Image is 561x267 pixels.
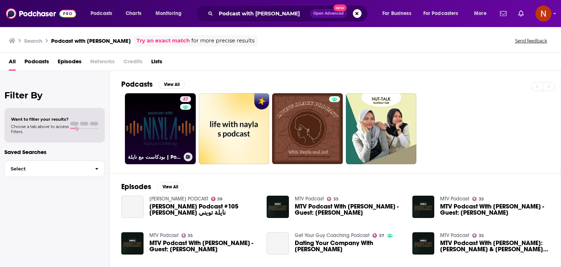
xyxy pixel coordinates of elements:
[121,80,153,89] h2: Podcasts
[513,38,549,44] button: Send feedback
[5,166,89,171] span: Select
[6,7,76,20] img: Podchaser - Follow, Share and Rate Podcasts
[440,203,549,216] span: MTV Podcast With [PERSON_NAME] - Guest: [PERSON_NAME]
[128,154,181,160] h3: بودكاست مع نايلة | Podcast With [PERSON_NAME]
[440,196,469,202] a: MTV Podcast
[379,234,384,237] span: 57
[121,232,144,255] img: MTV Podcast With Dany Haddad - Guest: Nayla Tueni
[333,4,347,11] span: New
[180,96,191,102] a: 47
[419,8,469,19] button: open menu
[11,124,69,134] span: Choose a tab above to access filters.
[85,8,122,19] button: open menu
[377,8,420,19] button: open menu
[469,8,496,19] button: open menu
[188,234,193,237] span: 35
[183,96,188,103] span: 47
[515,7,527,20] a: Show notifications dropdown
[440,232,469,238] a: MTV Podcast
[156,8,182,19] span: Monitoring
[313,12,344,15] span: Open Advanced
[535,5,552,22] img: User Profile
[440,240,549,252] a: MTV Podcast With Ronnie - Guest: Christina Farah & Cynthia Karam & Nayla El Khoury
[24,37,42,44] h3: Search
[149,203,258,216] span: [PERSON_NAME] Podcast #105 [PERSON_NAME] نايلة تويني
[4,148,105,155] p: Saved Searches
[121,182,183,191] a: EpisodesView All
[123,56,142,71] span: Credits
[58,56,81,71] a: Episodes
[24,56,49,71] a: Podcasts
[535,5,552,22] button: Show profile menu
[440,203,549,216] a: MTV Podcast With Dany Haddad - Guest: Nayla Tueni
[472,197,484,201] a: 35
[121,196,144,218] a: Hikmat Wehbi Podcast #105 Nayla Tueni نايلة تويني
[9,56,16,71] a: All
[11,117,69,122] span: Want to filter your results?
[159,80,185,89] button: View All
[149,196,208,202] a: HIKMAT WEHBI PODCAST
[150,8,191,19] button: open menu
[412,232,435,255] img: MTV Podcast With Ronnie - Guest: Christina Farah & Cynthia Karam & Nayla El Khoury
[211,197,223,201] a: 59
[412,196,435,218] img: MTV Podcast With Dany Haddad - Guest: Nayla Tueni
[91,8,112,19] span: Podcasts
[51,37,131,44] h3: Podcast with [PERSON_NAME]
[479,234,484,237] span: 35
[217,198,222,201] span: 59
[295,232,370,238] a: Get Your Guy Coaching Podcast
[295,240,404,252] a: Dating Your Company With Nayla Bahri
[474,8,486,19] span: More
[295,203,404,216] a: MTV Podcast With Dany Haddad - Guest: Nayla Tueni
[479,198,484,201] span: 35
[423,8,458,19] span: For Podcasters
[149,232,179,238] a: MTV Podcast
[203,5,375,22] div: Search podcasts, credits, & more...
[327,197,339,201] a: 35
[440,240,549,252] span: MTV Podcast With [PERSON_NAME]: [PERSON_NAME] & [PERSON_NAME] & [PERSON_NAME] El [PERSON_NAME]
[373,233,384,238] a: 57
[121,8,146,19] a: Charts
[295,203,404,216] span: MTV Podcast With [PERSON_NAME] - Guest: [PERSON_NAME]
[149,240,258,252] a: MTV Podcast With Dany Haddad - Guest: Nayla Tueni
[125,93,196,164] a: 47بودكاست مع نايلة | Podcast With [PERSON_NAME]
[157,183,183,191] button: View All
[497,7,510,20] a: Show notifications dropdown
[149,203,258,216] a: Hikmat Wehbi Podcast #105 Nayla Tueni نايلة تويني
[267,232,289,255] a: Dating Your Company With Nayla Bahri
[295,240,404,252] span: Dating Your Company With [PERSON_NAME]
[267,196,289,218] img: MTV Podcast With Dany Haddad - Guest: Nayla Tueni
[121,80,185,89] a: PodcastsView All
[310,9,347,18] button: Open AdvancedNew
[121,182,151,191] h2: Episodes
[191,37,255,45] span: for more precise results
[126,8,141,19] span: Charts
[137,37,190,45] a: Try an exact match
[4,161,105,177] button: Select
[4,90,105,101] h2: Filter By
[182,233,193,238] a: 35
[295,196,324,202] a: MTV Podcast
[382,8,411,19] span: For Business
[535,5,552,22] span: Logged in as AdelNBM
[149,240,258,252] span: MTV Podcast With [PERSON_NAME] - Guest: [PERSON_NAME]
[151,56,162,71] a: Lists
[472,233,484,238] a: 35
[333,198,339,201] span: 35
[90,56,115,71] span: Networks
[216,8,310,19] input: Search podcasts, credits, & more...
